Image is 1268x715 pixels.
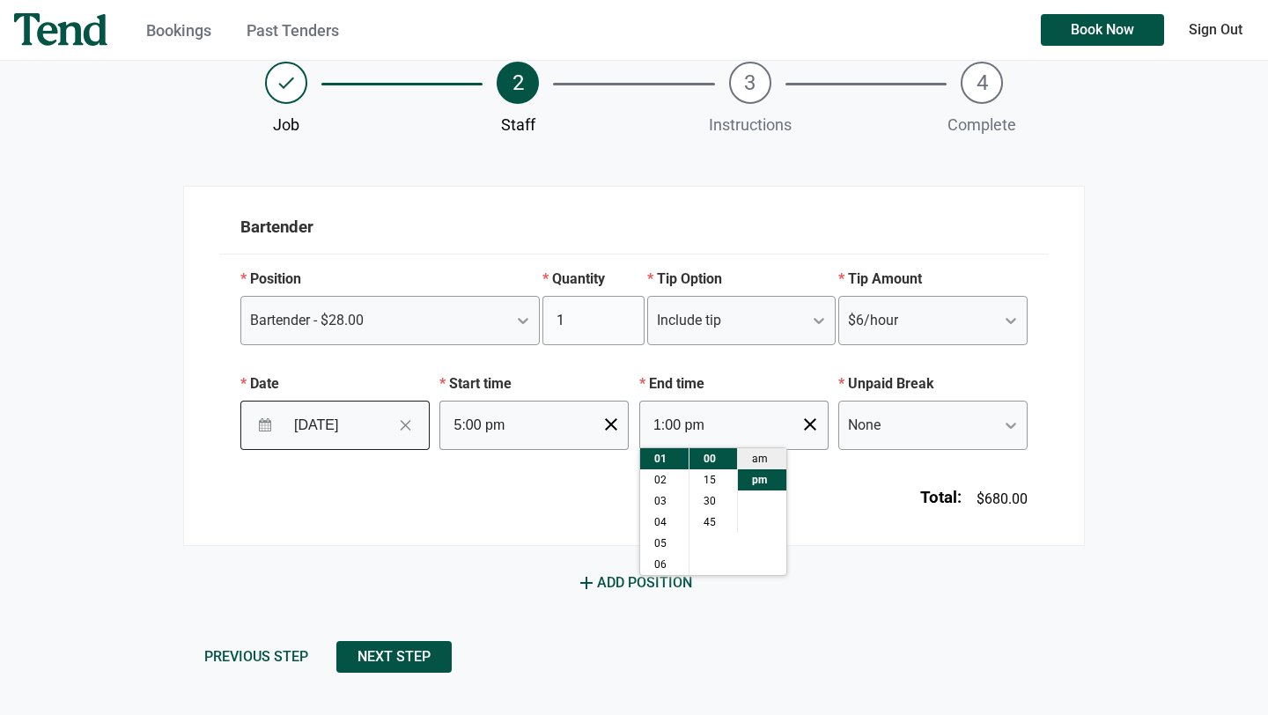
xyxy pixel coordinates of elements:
[640,448,689,469] li: 01
[284,403,399,447] input: Date
[920,485,962,510] h3: Total:
[689,512,737,533] li: 45
[439,401,629,450] input: Start time
[640,512,689,533] li: 04
[219,201,1049,254] h3: Bartender
[240,373,430,394] p: Date
[729,62,771,104] div: 3
[961,62,1003,104] div: 4
[838,269,1028,290] p: Tip Amount
[977,489,1028,510] p: $680.00
[276,72,297,93] i: done
[250,310,364,331] div: Bartender - $28.00
[273,113,299,136] p: Job
[689,448,737,469] li: 00
[240,269,540,290] p: Position
[146,21,211,40] a: Bookings
[576,572,692,593] span: Add Position
[1176,14,1254,46] button: Sign Out
[601,414,622,435] i: clear
[439,373,629,394] p: Start time
[800,414,821,435] i: clear
[848,415,881,436] div: None
[647,269,837,290] p: Tip Option
[838,373,1028,394] p: Unpaid Break
[640,490,689,512] li: 03
[1041,14,1164,46] button: Book Now
[576,572,597,593] i: add
[689,469,737,490] li: 15
[640,469,689,490] li: 02
[542,269,645,290] p: Quantity
[497,62,539,104] div: 2
[501,113,535,136] p: Staff
[709,113,792,136] p: Instructions
[689,490,737,512] li: 30
[183,567,1085,599] button: addAdd Position
[947,113,1016,136] p: Complete
[640,554,689,575] li: 06
[738,469,786,490] li: pm
[14,13,107,46] img: tend-logo.4d3a83578fb939362e0a58f12f1af3e6.svg
[738,448,786,469] li: am
[848,310,898,331] div: $6/hour
[640,533,689,554] li: 05
[390,411,421,439] button: Clear Date
[657,310,721,331] div: Include tip
[247,21,339,40] a: Past Tenders
[639,373,829,394] p: End time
